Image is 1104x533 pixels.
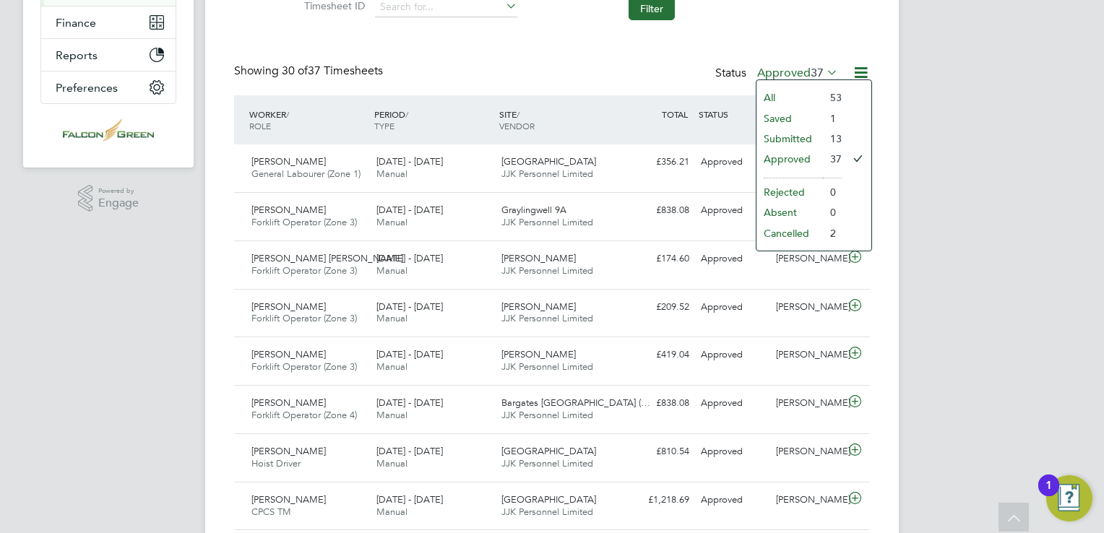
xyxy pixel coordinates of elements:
[620,488,695,512] div: £1,218.69
[756,202,823,222] li: Absent
[251,409,357,421] span: Forklift Operator (Zone 4)
[376,348,443,360] span: [DATE] - [DATE]
[251,312,357,324] span: Forklift Operator (Zone 3)
[251,168,361,180] span: General Labourer (Zone 1)
[376,300,443,313] span: [DATE] - [DATE]
[371,101,496,139] div: PERIOD
[823,149,842,169] li: 37
[376,264,407,277] span: Manual
[376,396,443,409] span: [DATE] - [DATE]
[376,168,407,180] span: Manual
[376,312,407,324] span: Manual
[251,360,357,373] span: Forklift Operator (Zone 3)
[501,360,593,373] span: JJK Personnel Limited
[376,493,443,506] span: [DATE] - [DATE]
[251,506,291,518] span: CPCS TM
[823,87,842,108] li: 53
[695,343,770,367] div: Approved
[376,457,407,469] span: Manual
[56,16,96,30] span: Finance
[282,64,308,78] span: 30 of
[517,108,519,120] span: /
[501,493,596,506] span: [GEOGRAPHIC_DATA]
[501,252,576,264] span: [PERSON_NAME]
[251,300,326,313] span: [PERSON_NAME]
[756,108,823,129] li: Saved
[40,118,176,142] a: Go to home page
[756,129,823,149] li: Submitted
[770,295,845,319] div: [PERSON_NAME]
[501,312,593,324] span: JJK Personnel Limited
[695,295,770,319] div: Approved
[251,204,326,216] span: [PERSON_NAME]
[501,409,593,421] span: JJK Personnel Limited
[496,101,621,139] div: SITE
[715,64,841,84] div: Status
[376,155,443,168] span: [DATE] - [DATE]
[695,488,770,512] div: Approved
[56,81,118,95] span: Preferences
[251,252,403,264] span: [PERSON_NAME] [PERSON_NAME]
[770,391,845,415] div: [PERSON_NAME]
[756,87,823,108] li: All
[98,185,139,197] span: Powered by
[376,445,443,457] span: [DATE] - [DATE]
[501,204,566,216] span: Graylingwell 9A
[405,108,408,120] span: /
[501,396,650,409] span: Bargates [GEOGRAPHIC_DATA] (…
[282,64,383,78] span: 37 Timesheets
[770,440,845,464] div: [PERSON_NAME]
[1045,485,1052,504] div: 1
[811,66,824,80] span: 37
[251,445,326,457] span: [PERSON_NAME]
[662,108,688,120] span: TOTAL
[286,108,289,120] span: /
[376,252,443,264] span: [DATE] - [DATE]
[56,48,98,62] span: Reports
[501,506,593,518] span: JJK Personnel Limited
[756,149,823,169] li: Approved
[251,396,326,409] span: [PERSON_NAME]
[823,129,842,149] li: 13
[501,168,593,180] span: JJK Personnel Limited
[376,506,407,518] span: Manual
[756,223,823,243] li: Cancelled
[620,150,695,174] div: £356.21
[695,440,770,464] div: Approved
[770,488,845,512] div: [PERSON_NAME]
[695,101,770,127] div: STATUS
[251,155,326,168] span: [PERSON_NAME]
[756,182,823,202] li: Rejected
[374,120,394,131] span: TYPE
[499,120,535,131] span: VENDOR
[41,71,176,103] button: Preferences
[249,120,271,131] span: ROLE
[620,440,695,464] div: £810.54
[695,247,770,271] div: Approved
[501,348,576,360] span: [PERSON_NAME]
[823,202,842,222] li: 0
[757,66,838,80] label: Approved
[1046,475,1092,521] button: Open Resource Center, 1 new notification
[695,150,770,174] div: Approved
[501,457,593,469] span: JJK Personnel Limited
[770,247,845,271] div: [PERSON_NAME]
[251,264,357,277] span: Forklift Operator (Zone 3)
[620,295,695,319] div: £209.52
[234,64,386,79] div: Showing
[620,199,695,222] div: £838.08
[251,457,301,469] span: Hoist Driver
[41,39,176,71] button: Reports
[620,343,695,367] div: £419.04
[246,101,371,139] div: WORKER
[620,391,695,415] div: £838.08
[376,360,407,373] span: Manual
[63,118,154,142] img: falcongreen-logo-retina.png
[41,6,176,38] button: Finance
[78,185,139,212] a: Powered byEngage
[695,391,770,415] div: Approved
[501,216,593,228] span: JJK Personnel Limited
[823,108,842,129] li: 1
[376,204,443,216] span: [DATE] - [DATE]
[501,264,593,277] span: JJK Personnel Limited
